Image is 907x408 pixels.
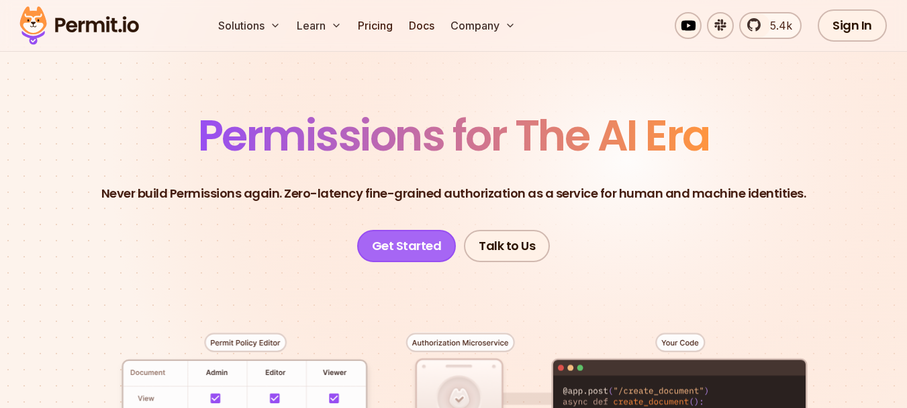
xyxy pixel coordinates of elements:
a: Pricing [352,12,398,39]
img: Permit logo [13,3,145,48]
a: Docs [403,12,440,39]
a: Talk to Us [464,230,550,262]
button: Company [445,12,521,39]
a: 5.4k [739,12,802,39]
span: 5.4k [762,17,792,34]
p: Never build Permissions again. Zero-latency fine-grained authorization as a service for human and... [101,184,806,203]
button: Solutions [213,12,286,39]
a: Sign In [818,9,887,42]
span: Permissions for The AI Era [198,106,710,165]
button: Learn [291,12,347,39]
a: Get Started [357,230,457,262]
